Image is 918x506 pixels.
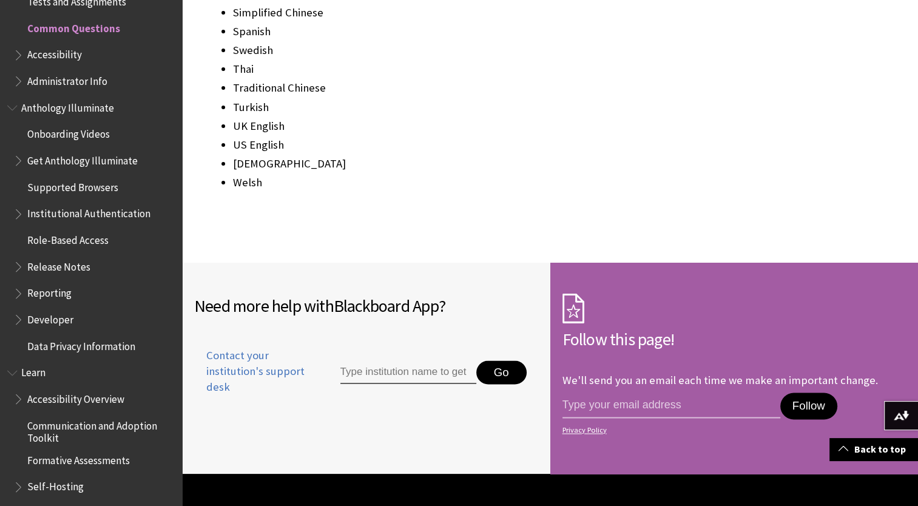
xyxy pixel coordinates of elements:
[233,118,726,135] li: UK English
[233,4,726,21] li: Simplified Chinese
[27,124,110,141] span: Onboarding Videos
[194,293,538,319] h2: Need more help with ?
[233,42,726,59] li: Swedish
[27,204,150,220] span: Institutional Authentication
[27,389,124,405] span: Accessibility Overview
[562,373,878,387] p: We'll send you an email each time we make an important change.
[233,23,726,40] li: Spanish
[562,393,780,418] input: email address
[27,71,107,87] span: Administrator Info
[233,61,726,78] li: Thai
[27,177,118,194] span: Supported Browsers
[194,348,312,410] a: Contact your institution's support desk
[27,450,130,467] span: Formative Assessments
[334,295,439,317] span: Blackboard App
[233,99,726,116] li: Turkish
[27,416,174,444] span: Communication and Adoption Toolkit
[780,393,837,419] button: Follow
[562,426,903,434] a: Privacy Policy
[27,150,138,167] span: Get Anthology Illuminate
[21,363,46,379] span: Learn
[27,45,82,61] span: Accessibility
[829,438,918,460] a: Back to top
[340,360,476,385] input: Type institution name to get support
[233,79,726,96] li: Traditional Chinese
[21,98,114,114] span: Anthology Illuminate
[233,137,726,153] li: US English
[562,326,906,352] h2: Follow this page!
[562,293,584,323] img: Subscription Icon
[27,309,73,326] span: Developer
[7,98,175,357] nav: Book outline for Anthology Illuminate
[27,18,120,35] span: Common Questions
[27,283,72,300] span: Reporting
[476,360,527,385] button: Go
[194,348,312,396] span: Contact your institution's support desk
[27,477,84,493] span: Self-Hosting
[27,336,135,353] span: Data Privacy Information
[233,174,726,191] li: Welsh
[27,230,109,246] span: Role-Based Access
[27,257,90,273] span: Release Notes
[233,155,726,172] li: [DEMOGRAPHIC_DATA]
